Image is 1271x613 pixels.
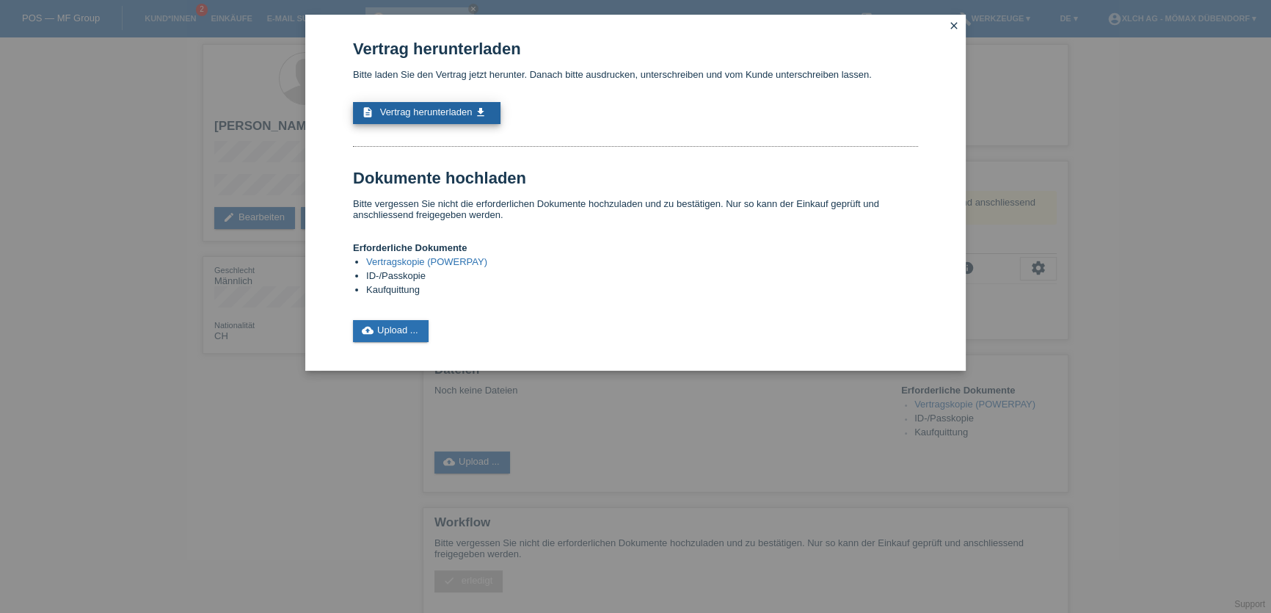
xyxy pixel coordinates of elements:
span: Vertrag herunterladen [380,106,473,117]
i: get_app [475,106,487,118]
i: close [948,20,960,32]
a: cloud_uploadUpload ... [353,320,429,342]
p: Bitte vergessen Sie nicht die erforderlichen Dokumente hochzuladen und zu bestätigen. Nur so kann... [353,198,918,220]
h1: Vertrag herunterladen [353,40,918,58]
i: description [362,106,374,118]
li: ID-/Passkopie [366,270,918,284]
a: description Vertrag herunterladen get_app [353,102,500,124]
h1: Dokumente hochladen [353,169,918,187]
li: Kaufquittung [366,284,918,298]
a: Vertragskopie (POWERPAY) [366,256,487,267]
i: cloud_upload [362,324,374,336]
p: Bitte laden Sie den Vertrag jetzt herunter. Danach bitte ausdrucken, unterschreiben und vom Kunde... [353,69,918,80]
a: close [944,18,964,35]
h4: Erforderliche Dokumente [353,242,918,253]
